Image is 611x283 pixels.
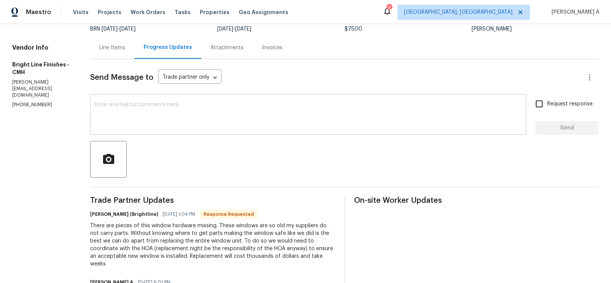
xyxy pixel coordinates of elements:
span: [DATE] [120,26,136,32]
span: Request response [547,100,593,108]
span: Send Message to [90,74,154,81]
div: 1 [386,5,392,12]
span: Response Requested [200,210,257,218]
span: [DATE] [217,26,233,32]
span: Maestro [26,8,51,16]
span: Properties [200,8,230,16]
span: Geo Assignments [239,8,288,16]
p: [PERSON_NAME][EMAIL_ADDRESS][DOMAIN_NAME] [12,79,72,99]
span: $75.00 [344,26,362,32]
div: There are pieces of this window hsrdware missing. These windows are so old my suppliers do not ca... [90,222,335,268]
span: On-site Worker Updates [354,197,599,204]
span: - [217,26,251,32]
div: Progress Updates [144,44,192,51]
h6: [PERSON_NAME] (Brightline) [90,210,158,218]
h4: Vendor Info [12,44,72,52]
span: Work Orders [131,8,165,16]
span: BRN [90,26,136,32]
span: [DATE] [102,26,118,32]
span: Tasks [175,10,191,15]
div: [PERSON_NAME] [472,26,599,32]
div: Invoices [262,44,283,52]
span: [GEOGRAPHIC_DATA], [GEOGRAPHIC_DATA] [404,8,512,16]
h5: Bright Line Finishes - CMH [12,61,72,76]
span: [DATE] 1:04 PM [163,210,195,218]
span: [DATE] [235,26,251,32]
div: Line Items [99,44,125,52]
span: [PERSON_NAME] A [548,8,600,16]
p: [PHONE_NUMBER] [12,102,72,108]
span: - [102,26,136,32]
div: Trade partner only [158,71,221,84]
span: Projects [98,8,121,16]
span: Trade Partner Updates [90,197,335,204]
span: Visits [73,8,89,16]
div: Attachments [210,44,244,52]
